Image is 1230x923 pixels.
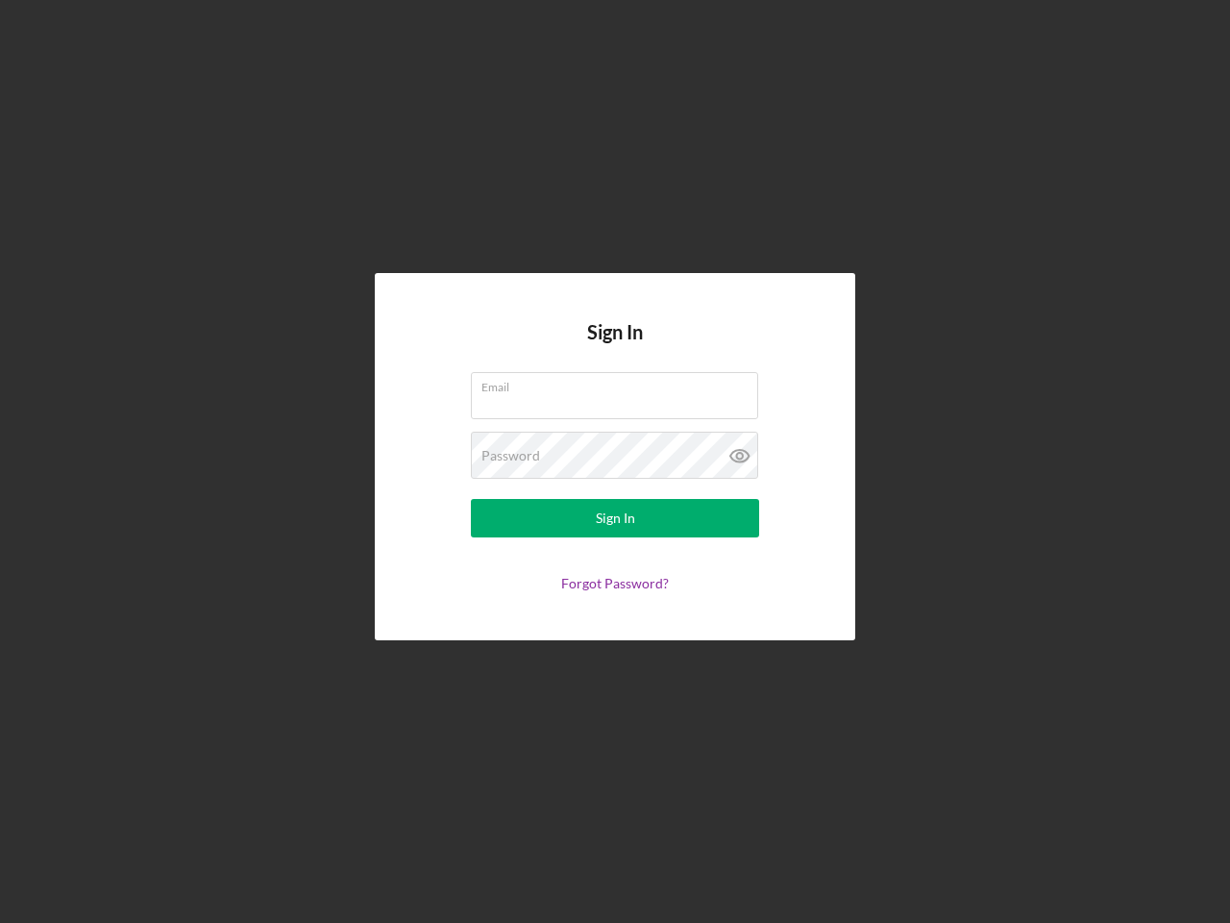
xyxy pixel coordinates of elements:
[561,575,669,591] a: Forgot Password?
[471,499,759,537] button: Sign In
[596,499,635,537] div: Sign In
[481,373,758,394] label: Email
[587,321,643,372] h4: Sign In
[481,448,540,463] label: Password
